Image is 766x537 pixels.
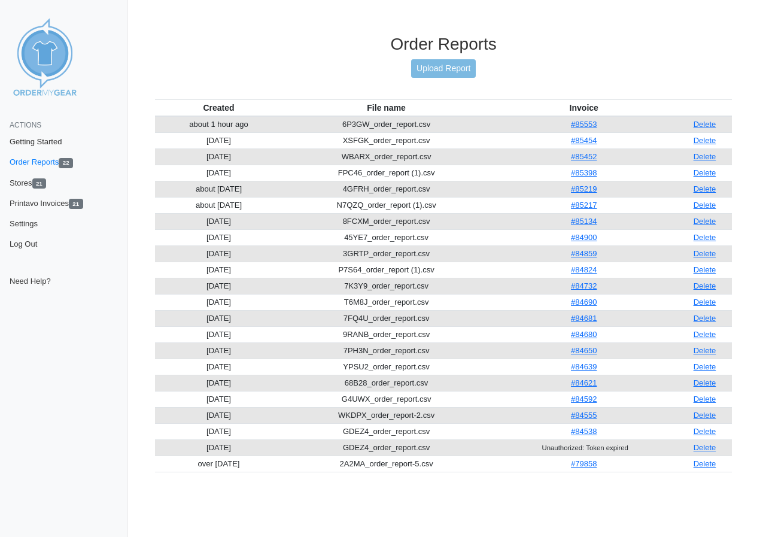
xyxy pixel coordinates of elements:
[571,136,597,145] a: #85454
[155,359,282,375] td: [DATE]
[155,34,732,54] h3: Order Reports
[694,168,716,177] a: Delete
[694,427,716,436] a: Delete
[694,249,716,258] a: Delete
[694,362,716,371] a: Delete
[571,233,597,242] a: #84900
[694,459,716,468] a: Delete
[32,178,47,189] span: 21
[694,233,716,242] a: Delete
[282,326,491,342] td: 9RANB_order_report.csv
[155,391,282,407] td: [DATE]
[694,217,716,226] a: Delete
[571,411,597,420] a: #84555
[493,442,675,453] div: Unauthorized: Token expired
[571,265,597,274] a: #84824
[155,294,282,310] td: [DATE]
[282,342,491,359] td: 7PH3N_order_report.csv
[282,278,491,294] td: 7K3Y9_order_report.csv
[69,199,83,209] span: 21
[155,99,282,116] th: Created
[282,132,491,148] td: XSFGK_order_report.csv
[571,217,597,226] a: #85134
[571,298,597,307] a: #84690
[571,168,597,177] a: #85398
[282,148,491,165] td: WBARX_order_report.csv
[282,99,491,116] th: File name
[571,346,597,355] a: #84650
[155,278,282,294] td: [DATE]
[282,439,491,456] td: GDEZ4_order_report.csv
[571,395,597,403] a: #84592
[571,427,597,436] a: #84538
[571,184,597,193] a: #85219
[571,249,597,258] a: #84859
[694,314,716,323] a: Delete
[571,281,597,290] a: #84732
[282,391,491,407] td: G4UWX_order_report.csv
[694,184,716,193] a: Delete
[282,213,491,229] td: 8FCXM_order_report.csv
[694,152,716,161] a: Delete
[155,407,282,423] td: [DATE]
[155,181,282,197] td: about [DATE]
[282,456,491,472] td: 2A2MA_order_report-5.csv
[155,197,282,213] td: about [DATE]
[155,132,282,148] td: [DATE]
[282,310,491,326] td: 7FQ4U_order_report.csv
[155,262,282,278] td: [DATE]
[571,378,597,387] a: #84621
[155,375,282,391] td: [DATE]
[694,395,716,403] a: Delete
[694,298,716,307] a: Delete
[491,99,677,116] th: Invoice
[155,456,282,472] td: over [DATE]
[694,136,716,145] a: Delete
[571,152,597,161] a: #85452
[282,116,491,133] td: 6P3GW_order_report.csv
[694,411,716,420] a: Delete
[571,330,597,339] a: #84680
[155,423,282,439] td: [DATE]
[155,310,282,326] td: [DATE]
[155,116,282,133] td: about 1 hour ago
[282,229,491,245] td: 45YE7_order_report.csv
[694,378,716,387] a: Delete
[155,165,282,181] td: [DATE]
[155,439,282,456] td: [DATE]
[282,197,491,213] td: N7QZQ_order_report (1).csv
[694,265,716,274] a: Delete
[694,346,716,355] a: Delete
[155,148,282,165] td: [DATE]
[282,245,491,262] td: 3GRTP_order_report.csv
[571,362,597,371] a: #84639
[282,359,491,375] td: YPSU2_order_report.csv
[282,375,491,391] td: 68B28_order_report.csv
[694,281,716,290] a: Delete
[10,121,41,129] span: Actions
[571,314,597,323] a: #84681
[282,294,491,310] td: T6M8J_order_report.csv
[155,342,282,359] td: [DATE]
[282,165,491,181] td: FPC46_order_report (1).csv
[694,330,716,339] a: Delete
[155,245,282,262] td: [DATE]
[155,326,282,342] td: [DATE]
[694,443,716,452] a: Delete
[694,120,716,129] a: Delete
[282,407,491,423] td: WKDPX_order_report-2.csv
[694,201,716,210] a: Delete
[282,262,491,278] td: P7S64_order_report (1).csv
[155,213,282,229] td: [DATE]
[59,158,73,168] span: 22
[282,181,491,197] td: 4GFRH_order_report.csv
[571,459,597,468] a: #79858
[571,120,597,129] a: #85553
[282,423,491,439] td: GDEZ4_order_report.csv
[411,59,476,78] a: Upload Report
[571,201,597,210] a: #85217
[155,229,282,245] td: [DATE]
